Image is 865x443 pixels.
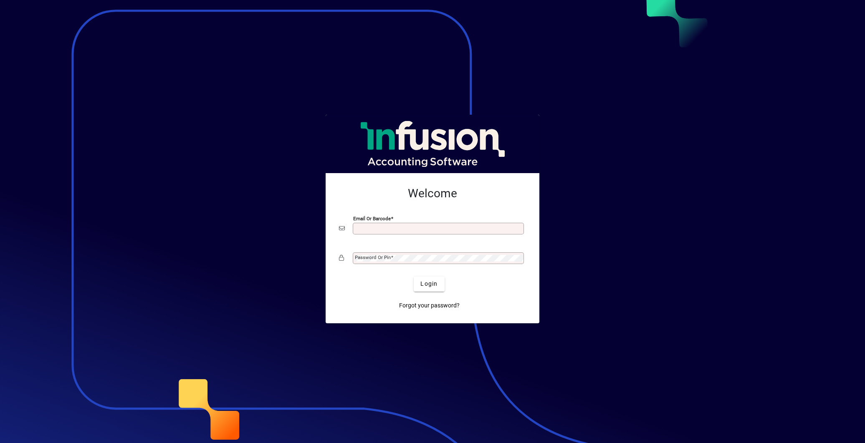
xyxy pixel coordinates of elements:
[355,254,391,260] mat-label: Password or Pin
[353,215,391,221] mat-label: Email or Barcode
[420,279,438,288] span: Login
[339,186,526,201] h2: Welcome
[396,298,463,313] a: Forgot your password?
[399,301,460,310] span: Forgot your password?
[414,277,444,292] button: Login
